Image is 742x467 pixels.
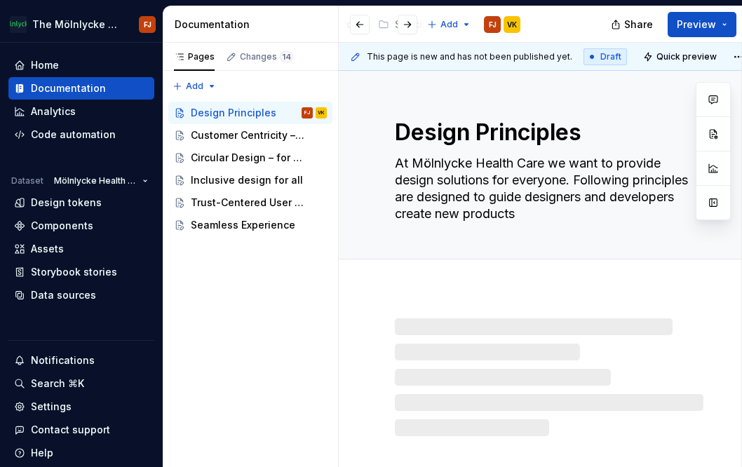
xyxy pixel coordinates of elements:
span: Preview [677,18,716,32]
div: Components [31,219,93,233]
a: Home [8,54,154,76]
div: Design Principles [191,106,276,120]
div: Analytics [31,104,76,119]
div: Seamless Experience [191,218,295,232]
div: Notifications [31,353,95,367]
img: 91fb9bbd-befe-470e-ae9b-8b56c3f0f44a.png [10,16,27,33]
button: Mölnlycke Health Care [48,171,154,191]
span: Share [624,18,653,32]
button: The Mölnlycke ExperienceFJ [3,9,160,39]
div: Page tree [168,102,332,236]
a: Circular Design – for People, Planet & Future [168,147,332,169]
textarea: At Mölnlycke Health Care we want to provide design solutions for everyone. Following principles a... [392,152,701,225]
div: VK [507,19,517,30]
div: Settings [31,400,72,414]
a: Settings [8,395,154,418]
div: Design tokens [31,196,102,210]
span: Add [186,81,203,92]
a: Design tokens [8,191,154,214]
div: Changes [240,51,293,62]
button: Share [604,12,662,37]
div: VK [318,106,325,120]
div: Inclusive design for all [191,173,303,187]
a: Data sources [8,284,154,306]
a: Inclusive design for all [168,169,332,191]
span: Draft [600,51,621,62]
a: Documentation [8,77,154,100]
div: Customer Centricity – Putting the User at the Center [191,128,306,142]
button: Contact support [8,419,154,441]
div: Dataset [11,175,43,187]
div: The Mölnlycke Experience [32,18,122,32]
div: Code automation [31,128,116,142]
a: Code automation [8,123,154,146]
div: Documentation [175,18,332,32]
a: Components [8,215,154,237]
div: Documentation [31,81,106,95]
div: Search ⌘K [31,377,84,391]
button: Add [423,15,475,34]
div: Assets [31,242,64,256]
div: Help [31,446,53,460]
a: Assets [8,238,154,260]
div: Contact support [31,423,110,437]
div: Data sources [31,288,96,302]
a: Customer Centricity – Putting the User at the Center [168,124,332,147]
button: Notifications [8,349,154,372]
textarea: Design Principles [392,116,701,149]
div: FJ [304,106,310,120]
button: Quick preview [639,47,723,67]
div: Trust-Centered User Experiences [191,196,306,210]
div: Storybook stories [31,265,117,279]
div: Home [31,58,59,72]
div: Circular Design – for People, Planet & Future [191,151,306,165]
button: Add [168,76,221,96]
button: Search ⌘K [8,372,154,395]
span: Quick preview [656,51,717,62]
div: Pages [174,51,215,62]
a: Seamless Experience [168,214,332,236]
span: This page is new and has not been published yet. [367,51,572,62]
div: FJ [144,19,151,30]
a: Storybook stories [8,261,154,283]
a: Analytics [8,100,154,123]
a: Design PrinciplesFJVK [168,102,332,124]
button: Preview [668,12,736,37]
span: Add [440,19,458,30]
span: Mölnlycke Health Care [54,175,137,187]
span: 14 [280,51,293,62]
a: Trust-Centered User Experiences [168,191,332,214]
div: FJ [489,19,497,30]
button: Help [8,442,154,464]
